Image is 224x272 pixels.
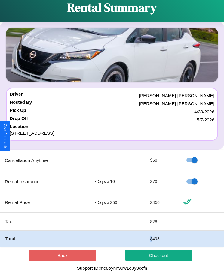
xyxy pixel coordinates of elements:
p: [PERSON_NAME] [PERSON_NAME] [139,100,214,108]
td: $ 50 [145,150,178,171]
p: [STREET_ADDRESS] [10,129,214,137]
td: 7 Days x 10 [89,171,145,192]
p: 5 / 7 / 2026 [197,116,214,124]
p: Cancellation Anytime [5,156,84,164]
td: $ 498 [145,231,178,247]
p: Rental Price [5,198,84,206]
p: Tax [5,217,84,226]
button: Checkout [125,250,192,261]
p: Rental Insurance [5,178,84,186]
td: $ 350 [145,192,178,213]
td: 7 Days x $ 50 [89,192,145,213]
button: Back [29,250,96,261]
h4: Location [10,124,214,129]
p: [PERSON_NAME] [PERSON_NAME] [139,91,214,100]
h4: Hosted By [10,100,32,108]
h4: Pick Up [10,108,26,116]
h4: Drop Off [10,116,28,124]
h4: Total [5,235,84,242]
td: $ 28 [145,213,178,231]
td: $ 70 [145,171,178,192]
h4: Driver [10,91,23,100]
div: Give Feedback [3,124,7,148]
p: Support ID: me8oynn9uw1o8y3ccfn [77,264,147,272]
p: 4 / 30 / 2026 [194,108,214,116]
